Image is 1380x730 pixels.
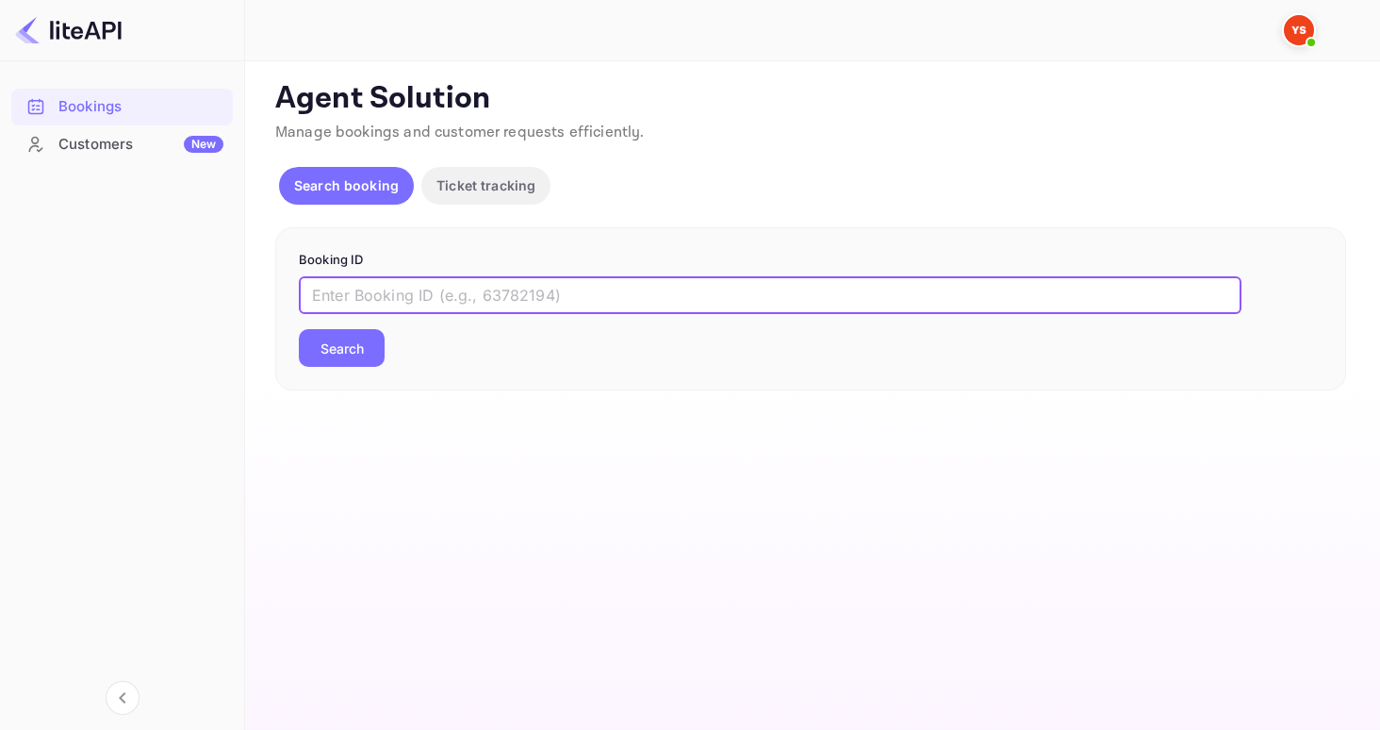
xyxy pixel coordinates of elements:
p: Ticket tracking [436,175,535,195]
button: Collapse navigation [106,681,140,715]
p: Booking ID [299,251,1322,270]
input: Enter Booking ID (e.g., 63782194) [299,276,1241,314]
div: CustomersNew [11,126,233,163]
img: Yandex Support [1284,15,1314,45]
div: New [184,136,223,153]
div: Customers [58,134,223,156]
p: Agent Solution [275,80,1346,118]
div: Bookings [11,89,233,125]
img: LiteAPI logo [15,15,122,45]
span: Manage bookings and customer requests efficiently. [275,123,645,142]
p: Search booking [294,175,399,195]
button: Search [299,329,385,367]
a: CustomersNew [11,126,233,161]
a: Bookings [11,89,233,124]
div: Bookings [58,96,223,118]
